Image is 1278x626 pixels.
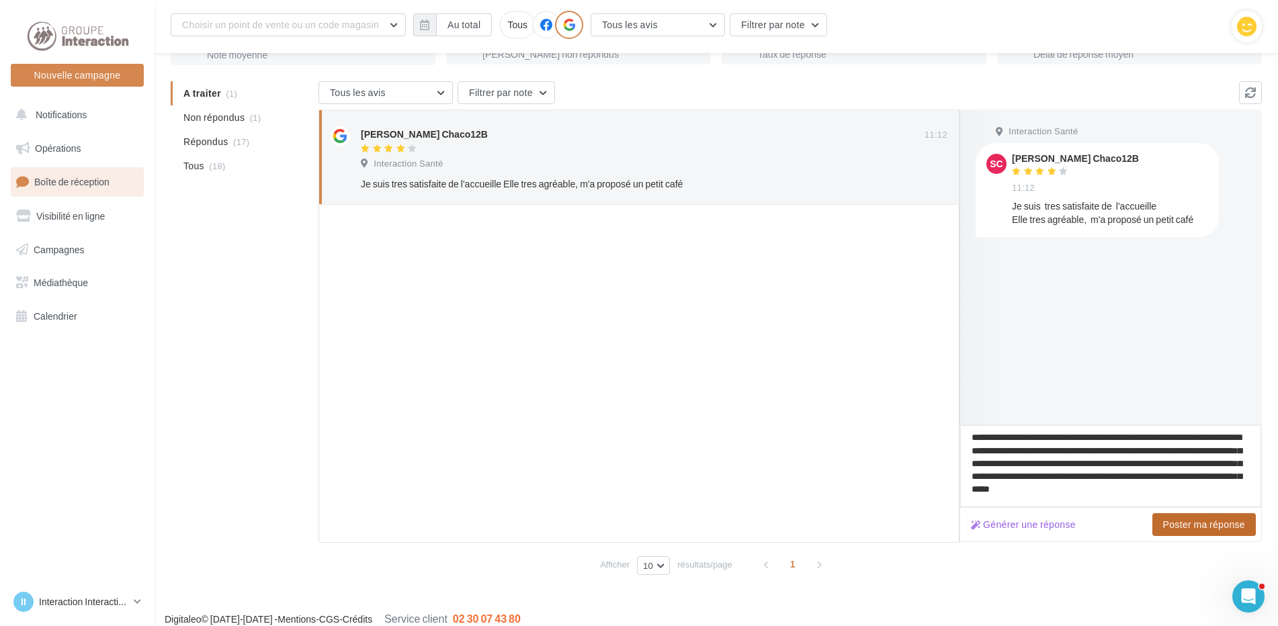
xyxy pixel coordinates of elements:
button: Filtrer par note [730,13,827,36]
span: 11:12 [1012,182,1035,194]
span: 1 [782,553,804,575]
button: Tous les avis [318,81,453,104]
span: Non répondus [183,111,245,124]
div: [PERSON_NAME] Chaco12B [1012,154,1139,163]
div: [PERSON_NAME] Chaco12B [361,128,488,141]
iframe: Intercom live chat [1232,580,1265,613]
div: Tous [499,11,536,39]
p: Interaction Interaction Santé - [GEOGRAPHIC_DATA] [39,595,128,609]
a: II Interaction Interaction Santé - [GEOGRAPHIC_DATA] [11,589,144,615]
span: Campagnes [34,243,85,255]
span: Choisir un point de vente ou un code magasin [182,19,379,30]
button: Nouvelle campagne [11,64,144,87]
a: Digitaleo [165,613,201,625]
a: CGS [319,613,339,625]
button: Filtrer par note [458,81,555,104]
button: Poster ma réponse [1152,513,1256,536]
a: Calendrier [8,302,146,330]
button: Au total [436,13,492,36]
a: Boîte de réception [8,167,146,196]
span: Visibilité en ligne [36,210,105,222]
span: © [DATE]-[DATE] - - - [165,613,521,625]
a: Visibilité en ligne [8,202,146,230]
div: Je suis tres satisfaite de l'accueille Elle tres agréable, m'a proposé un petit café [1012,199,1208,226]
button: Générer une réponse [966,517,1081,533]
a: Mentions [278,613,316,625]
button: Choisir un point de vente ou un code magasin [171,13,406,36]
button: Tous les avis [591,13,725,36]
span: Calendrier [34,310,77,322]
div: Je suis tres satisfaite de l'accueille Elle tres agréable, m'a proposé un petit café [361,177,860,191]
span: (18) [209,161,225,171]
span: II [21,595,26,609]
span: Interaction Santé [1009,126,1078,138]
a: Opérations [8,134,146,163]
span: Afficher [600,558,630,571]
span: SC [990,157,1003,171]
a: Crédits [343,613,372,625]
a: Médiathèque [8,269,146,297]
span: Interaction Santé [374,158,443,170]
button: 10 [637,556,670,575]
span: Médiathèque [34,277,88,288]
span: Tous [183,159,204,173]
span: résultats/page [677,558,732,571]
span: 02 30 07 43 80 [453,612,521,625]
span: Notifications [36,109,87,120]
span: Tous les avis [602,19,658,30]
span: (1) [250,112,261,123]
span: Répondus [183,135,228,148]
span: (17) [233,136,249,147]
span: Opérations [35,142,81,154]
button: Au total [413,13,492,36]
span: Service client [384,612,448,625]
span: 10 [643,560,653,571]
span: 11:12 [925,129,947,141]
button: Notifications [8,101,141,129]
span: Tous les avis [330,87,386,98]
span: Boîte de réception [34,176,110,187]
a: Campagnes [8,236,146,264]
